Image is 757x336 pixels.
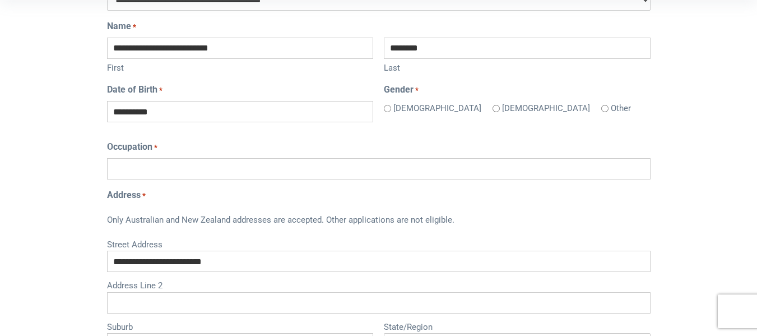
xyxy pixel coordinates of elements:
label: First [107,59,373,75]
label: State/Region [384,318,650,334]
label: Address Line 2 [107,277,651,292]
label: Other [611,102,631,115]
label: Occupation [107,140,157,154]
legend: Address [107,188,651,202]
legend: Gender [384,83,650,96]
legend: Name [107,20,651,33]
label: Date of Birth [107,83,162,96]
label: Street Address [107,236,651,251]
label: [DEMOGRAPHIC_DATA] [502,102,590,115]
label: [DEMOGRAPHIC_DATA] [393,102,481,115]
label: Suburb [107,318,373,334]
div: Only Australian and New Zealand addresses are accepted. Other applications are not eligible. [107,206,651,236]
label: Last [384,59,650,75]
